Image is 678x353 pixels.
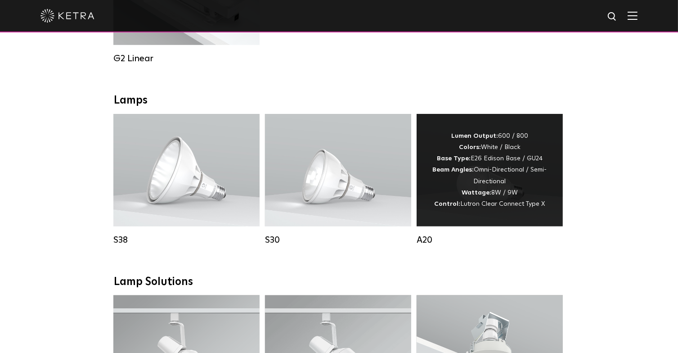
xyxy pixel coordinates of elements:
[417,235,563,245] div: A20
[265,235,411,245] div: S30
[437,155,471,162] strong: Base Type:
[265,114,411,245] a: S30 Lumen Output:1100Colors:White / BlackBase Type:E26 Edison Base / GU24Beam Angles:15° / 25° / ...
[113,53,260,64] div: G2 Linear
[451,133,498,139] strong: Lumen Output:
[417,114,563,245] a: A20 Lumen Output:600 / 800Colors:White / BlackBase Type:E26 Edison Base / GU24Beam Angles:Omni-Di...
[114,276,564,289] div: Lamp Solutions
[433,167,474,173] strong: Beam Angles:
[113,235,260,245] div: S38
[461,201,545,207] span: Lutron Clear Connect Type X
[462,190,491,196] strong: Wattage:
[40,9,94,23] img: ketra-logo-2019-white
[459,144,481,150] strong: Colors:
[607,11,618,23] img: search icon
[430,131,549,210] div: 600 / 800 White / Black E26 Edison Base / GU24 Omni-Directional / Semi-Directional 8W / 9W
[114,94,564,107] div: Lamps
[628,11,638,20] img: Hamburger%20Nav.svg
[435,201,461,207] strong: Control:
[113,114,260,245] a: S38 Lumen Output:1100Colors:White / BlackBase Type:E26 Edison Base / GU24Beam Angles:10° / 25° / ...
